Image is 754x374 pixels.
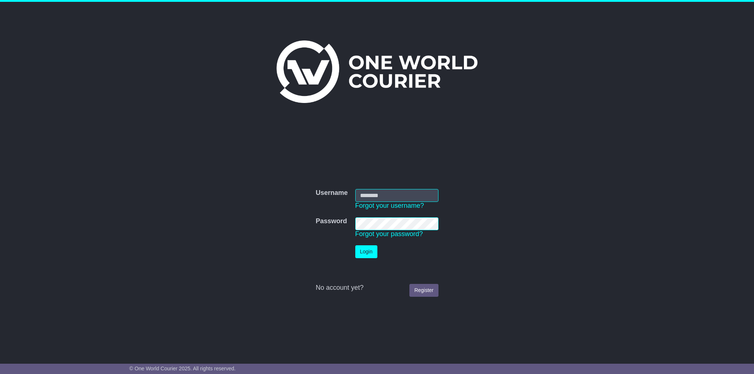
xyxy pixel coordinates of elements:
[355,230,423,238] a: Forgot your password?
[316,284,438,292] div: No account yet?
[409,284,438,297] a: Register
[355,245,377,258] button: Login
[316,217,347,225] label: Password
[355,202,424,209] a: Forgot your username?
[129,366,236,371] span: © One World Courier 2025. All rights reserved.
[316,189,348,197] label: Username
[276,40,478,103] img: One World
